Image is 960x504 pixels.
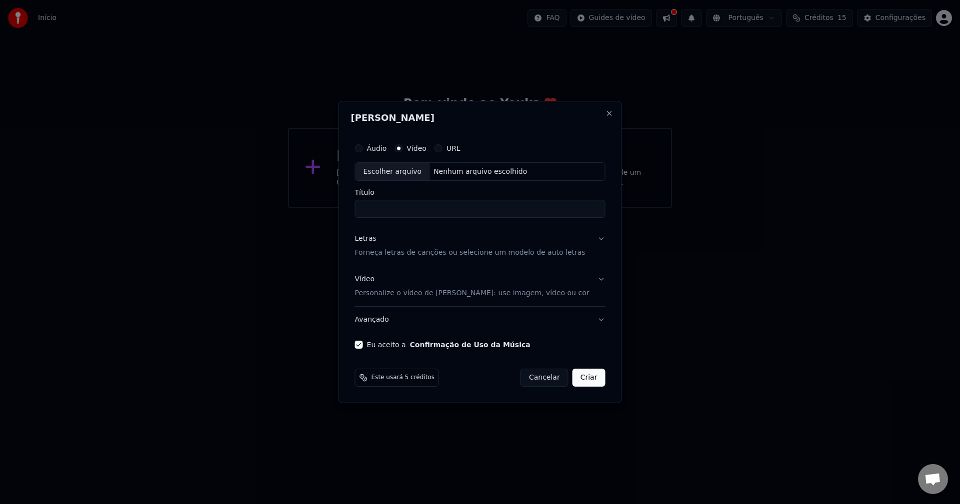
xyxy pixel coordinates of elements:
[355,275,589,299] div: Vídeo
[367,145,387,152] label: Áudio
[572,369,605,387] button: Criar
[355,288,589,298] p: Personalize o vídeo de [PERSON_NAME]: use imagem, vídeo ou cor
[355,163,430,181] div: Escolher arquivo
[355,267,605,307] button: VídeoPersonalize o vídeo de [PERSON_NAME]: use imagem, vídeo ou cor
[446,145,460,152] label: URL
[406,145,426,152] label: Vídeo
[410,341,530,348] button: Eu aceito a
[520,369,568,387] button: Cancelar
[355,248,585,258] p: Forneça letras de canções ou selecione um modelo de auto letras
[351,113,609,122] h2: [PERSON_NAME]
[355,307,605,333] button: Avançado
[371,374,434,382] span: Este usará 5 créditos
[355,234,376,244] div: Letras
[429,167,531,177] div: Nenhum arquivo escolhido
[355,226,605,266] button: LetrasForneça letras de canções ou selecione um modelo de auto letras
[355,189,605,196] label: Título
[367,341,530,348] label: Eu aceito a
